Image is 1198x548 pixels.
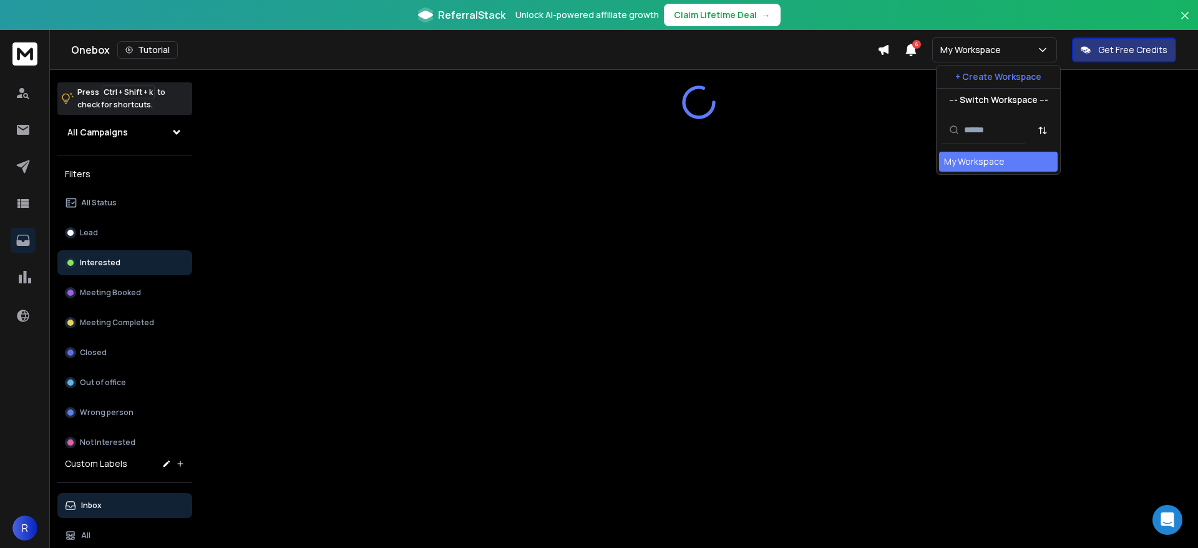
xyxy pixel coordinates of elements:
span: → [762,9,771,21]
p: Closed [80,348,107,358]
button: Inbox [57,493,192,518]
button: Out of office [57,370,192,395]
p: Not Interested [80,438,135,448]
div: My Workspace [944,155,1005,168]
button: Wrong person [57,400,192,425]
h3: Filters [57,165,192,183]
button: All [57,523,192,548]
button: Meeting Completed [57,310,192,335]
button: R [12,516,37,541]
button: Meeting Booked [57,280,192,305]
p: Lead [80,228,98,238]
div: Open Intercom Messenger [1152,505,1182,535]
button: All Campaigns [57,120,192,145]
p: Meeting Completed [80,318,154,328]
p: All Status [81,198,117,208]
p: Get Free Credits [1098,44,1167,56]
h1: All Campaigns [67,126,128,139]
button: Tutorial [117,41,178,59]
button: Lead [57,220,192,245]
button: Close banner [1177,7,1193,37]
button: Sort by Sort A-Z [1030,118,1055,143]
p: Unlock AI-powered affiliate growth [515,9,659,21]
p: My Workspace [940,44,1006,56]
p: All [81,531,90,541]
button: Interested [57,250,192,275]
button: Get Free Credits [1072,37,1176,62]
button: + Create Workspace [937,66,1060,88]
p: + Create Workspace [955,71,1041,83]
p: --- Switch Workspace --- [949,94,1048,106]
button: Closed [57,340,192,365]
button: Not Interested [57,430,192,455]
div: Onebox [71,41,877,59]
p: Interested [80,258,120,268]
p: Inbox [81,501,102,511]
p: Press to check for shortcuts. [77,86,165,111]
h3: Custom Labels [65,457,127,470]
span: Ctrl + Shift + k [102,85,155,99]
span: ReferralStack [438,7,505,22]
span: 6 [912,40,921,49]
p: Out of office [80,378,126,388]
p: Wrong person [80,408,134,418]
button: Claim Lifetime Deal→ [664,4,781,26]
p: Meeting Booked [80,288,141,298]
button: All Status [57,190,192,215]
